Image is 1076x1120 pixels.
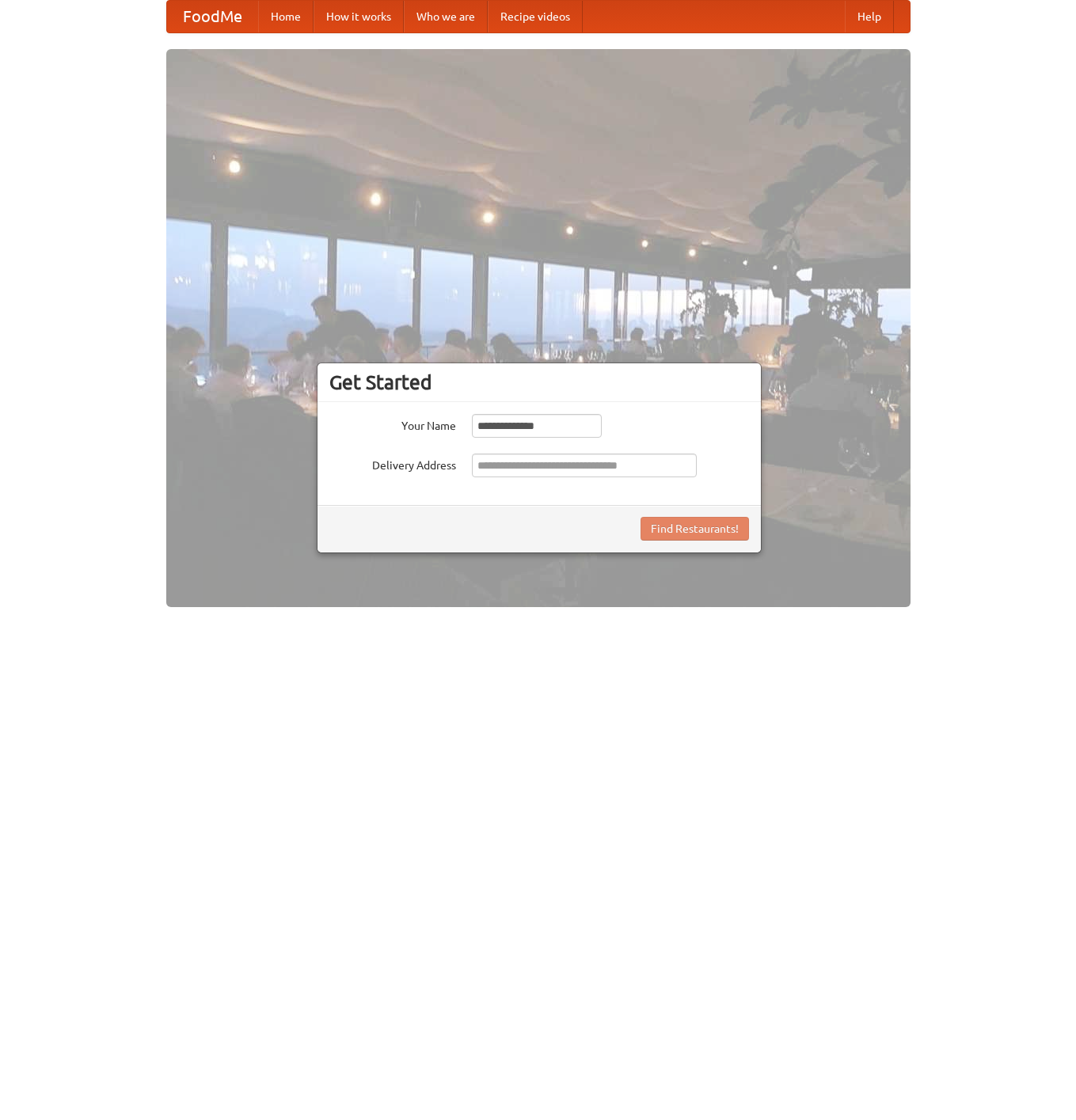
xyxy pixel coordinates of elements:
[488,1,583,32] a: Recipe videos
[329,454,456,473] label: Delivery Address
[314,1,404,32] a: How it works
[258,1,314,32] a: Home
[167,1,258,32] a: FoodMe
[404,1,488,32] a: Who we are
[329,370,749,394] h3: Get Started
[641,517,749,541] button: Find Restaurants!
[845,1,894,32] a: Help
[329,414,456,434] label: Your Name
